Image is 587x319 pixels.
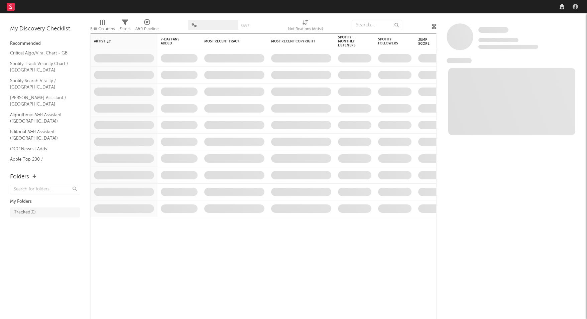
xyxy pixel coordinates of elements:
[10,185,80,194] input: Search for folders...
[10,60,74,74] a: Spotify Track Velocity Chart / [GEOGRAPHIC_DATA]
[161,37,188,45] span: 7-Day Fans Added
[10,111,74,125] a: Algorithmic A&R Assistant ([GEOGRAPHIC_DATA])
[10,156,74,169] a: Apple Top 200 / [GEOGRAPHIC_DATA]
[10,77,74,91] a: Spotify Search Virality / [GEOGRAPHIC_DATA]
[288,25,323,33] div: Notifications (Artist)
[10,198,80,206] div: My Folders
[10,40,80,48] div: Recommended
[288,17,323,36] div: Notifications (Artist)
[14,208,36,216] div: Tracked ( 0 )
[352,20,402,30] input: Search...
[447,58,472,63] span: News Feed
[94,39,144,43] div: Artist
[120,17,130,36] div: Filters
[90,17,115,36] div: Edit Columns
[418,38,435,46] div: Jump Score
[241,24,249,28] button: Save
[135,25,159,33] div: A&R Pipeline
[204,39,254,43] div: Most Recent Track
[378,37,401,45] div: Spotify Followers
[478,45,538,49] span: 0 fans last week
[10,94,74,108] a: [PERSON_NAME] Assistant / [GEOGRAPHIC_DATA]
[338,35,361,47] div: Spotify Monthly Listeners
[478,27,508,33] a: Some Artist
[10,25,80,33] div: My Discovery Checklist
[10,207,80,217] a: Tracked(0)
[120,25,130,33] div: Filters
[271,39,321,43] div: Most Recent Copyright
[90,25,115,33] div: Edit Columns
[10,145,74,153] a: OCC Newest Adds
[10,173,29,181] div: Folders
[10,128,74,142] a: Editorial A&R Assistant ([GEOGRAPHIC_DATA])
[478,38,518,42] span: Tracking Since: [DATE]
[10,49,74,57] a: Critical Algo/Viral Chart - GB
[135,17,159,36] div: A&R Pipeline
